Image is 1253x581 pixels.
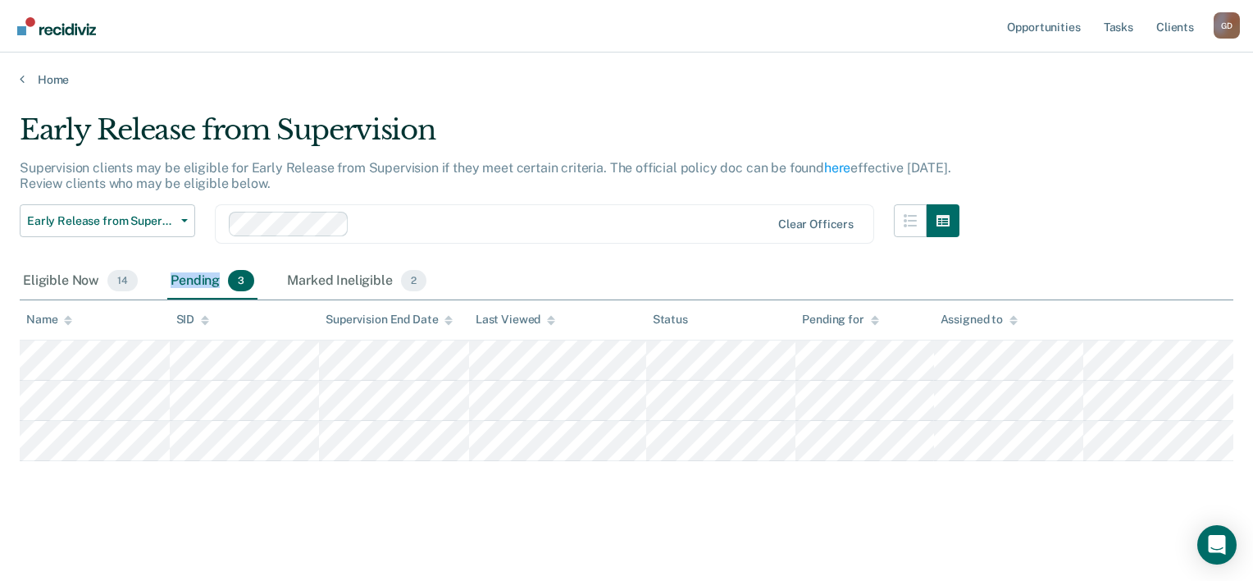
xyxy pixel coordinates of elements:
[107,270,138,291] span: 14
[326,313,453,327] div: Supervision End Date
[1214,12,1240,39] button: Profile dropdown button
[26,313,72,327] div: Name
[1214,12,1240,39] div: G D
[20,160,951,191] p: Supervision clients may be eligible for Early Release from Supervision if they meet certain crite...
[653,313,688,327] div: Status
[1197,525,1237,565] div: Open Intercom Messenger
[20,263,141,300] div: Eligible Now14
[228,270,254,291] span: 3
[941,313,1018,327] div: Assigned to
[27,214,175,228] span: Early Release from Supervision
[824,160,850,176] a: here
[20,113,959,160] div: Early Release from Supervision
[20,204,195,237] button: Early Release from Supervision
[476,313,555,327] div: Last Viewed
[778,217,854,231] div: Clear officers
[20,72,1233,87] a: Home
[401,270,426,291] span: 2
[17,17,96,35] img: Recidiviz
[802,313,878,327] div: Pending for
[176,313,210,327] div: SID
[284,263,430,300] div: Marked Ineligible2
[167,263,257,300] div: Pending3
